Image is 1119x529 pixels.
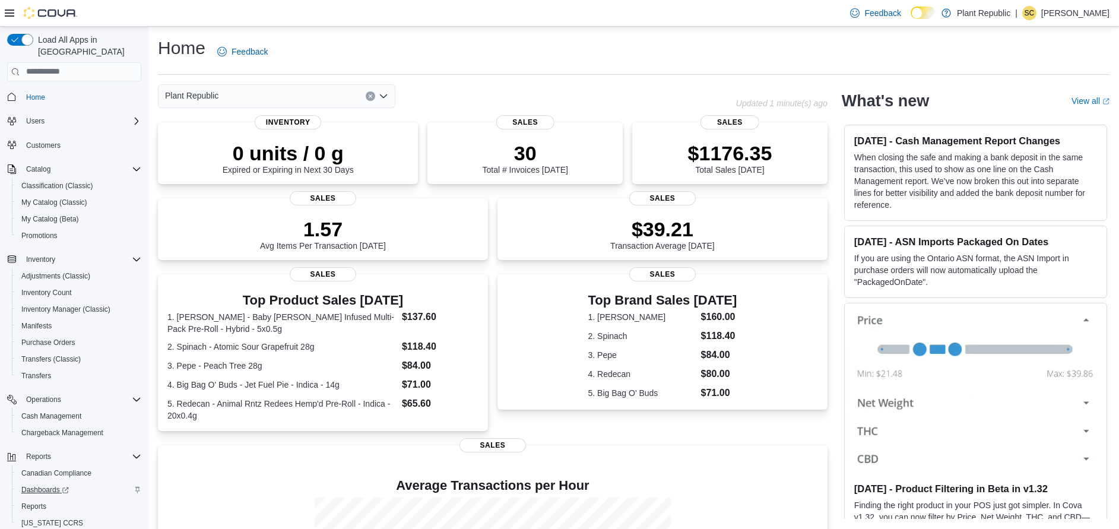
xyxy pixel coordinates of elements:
[290,191,356,205] span: Sales
[167,311,397,335] dt: 1. [PERSON_NAME] - Baby [PERSON_NAME] Infused Multi-Pack Pre-Roll - Hybrid - 5x0.5g
[854,135,1097,147] h3: [DATE] - Cash Management Report Changes
[854,236,1097,248] h3: [DATE] - ASN Imports Packaged On Dates
[213,40,272,64] a: Feedback
[17,369,56,383] a: Transfers
[21,371,51,381] span: Transfers
[17,229,141,243] span: Promotions
[21,518,83,528] span: [US_STATE] CCRS
[845,1,905,25] a: Feedback
[17,499,141,514] span: Reports
[12,368,146,384] button: Transfers
[17,335,141,350] span: Purchase Orders
[26,255,55,264] span: Inventory
[17,426,108,440] a: Chargeback Management
[629,267,696,281] span: Sales
[12,284,146,301] button: Inventory Count
[379,91,388,101] button: Open list of options
[21,449,141,464] span: Reports
[12,482,146,498] a: Dashboards
[21,162,55,176] button: Catalog
[17,302,115,316] a: Inventory Manager (Classic)
[854,151,1097,211] p: When closing the safe and making a bank deposit in the same transaction, this used to show as one...
[21,90,50,104] a: Home
[17,466,141,480] span: Canadian Compliance
[21,411,81,421] span: Cash Management
[21,305,110,314] span: Inventory Manager (Classic)
[21,252,141,267] span: Inventory
[232,46,268,58] span: Feedback
[17,426,141,440] span: Chargeback Management
[12,425,146,441] button: Chargeback Management
[701,386,737,400] dd: $71.00
[17,352,85,366] a: Transfers (Classic)
[255,115,321,129] span: Inventory
[1022,6,1036,20] div: Samantha Crosby
[21,288,72,297] span: Inventory Count
[223,141,354,165] p: 0 units / 0 g
[167,379,397,391] dt: 4. Big Bag O' Buds - Jet Fuel Pie - Indica - 14g
[12,465,146,482] button: Canadian Compliance
[588,349,696,361] dt: 3. Pepe
[12,351,146,368] button: Transfers (Classic)
[21,468,91,478] span: Canadian Compliance
[21,231,58,240] span: Promotions
[21,321,52,331] span: Manifests
[17,195,141,210] span: My Catalog (Classic)
[17,483,74,497] a: Dashboards
[167,398,397,422] dt: 5. Redecan - Animal Rntz Redees Hemp'd Pre-Roll - Indica - 20x0.4g
[26,164,50,174] span: Catalog
[17,319,141,333] span: Manifests
[21,138,141,153] span: Customers
[1072,96,1110,106] a: View allExternal link
[688,141,772,165] p: $1176.35
[701,310,737,324] dd: $160.00
[17,179,98,193] a: Classification (Classic)
[957,6,1010,20] p: Plant Republic
[17,409,86,423] a: Cash Management
[588,293,737,308] h3: Top Brand Sales [DATE]
[854,483,1097,495] h3: [DATE] - Product Filtering in Beta in v1.32
[167,360,397,372] dt: 3. Pepe - Peach Tree 28g
[17,335,80,350] a: Purchase Orders
[482,141,568,165] p: 30
[17,499,51,514] a: Reports
[21,428,103,438] span: Chargeback Management
[1041,6,1110,20] p: [PERSON_NAME]
[12,268,146,284] button: Adjustments (Classic)
[21,392,141,407] span: Operations
[17,409,141,423] span: Cash Management
[496,115,554,129] span: Sales
[12,408,146,425] button: Cash Management
[402,340,478,354] dd: $118.40
[17,229,62,243] a: Promotions
[17,369,141,383] span: Transfers
[2,391,146,408] button: Operations
[12,194,146,211] button: My Catalog (Classic)
[610,217,715,241] p: $39.21
[854,252,1097,288] p: If you are using the Ontario ASN format, the ASN Import in purchase orders will now automatically...
[911,7,936,19] input: Dark Mode
[629,191,696,205] span: Sales
[2,88,146,106] button: Home
[864,7,901,19] span: Feedback
[26,395,61,404] span: Operations
[167,479,818,493] h4: Average Transactions per Hour
[21,214,79,224] span: My Catalog (Beta)
[17,483,141,497] span: Dashboards
[26,116,45,126] span: Users
[167,293,478,308] h3: Top Product Sales [DATE]
[21,138,65,153] a: Customers
[26,93,45,102] span: Home
[402,378,478,392] dd: $71.00
[1015,6,1017,20] p: |
[21,114,141,128] span: Users
[588,330,696,342] dt: 2. Spinach
[588,311,696,323] dt: 1. [PERSON_NAME]
[21,198,87,207] span: My Catalog (Classic)
[402,397,478,411] dd: $65.60
[12,334,146,351] button: Purchase Orders
[260,217,386,241] p: 1.57
[165,88,218,103] span: Plant Republic
[459,438,526,452] span: Sales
